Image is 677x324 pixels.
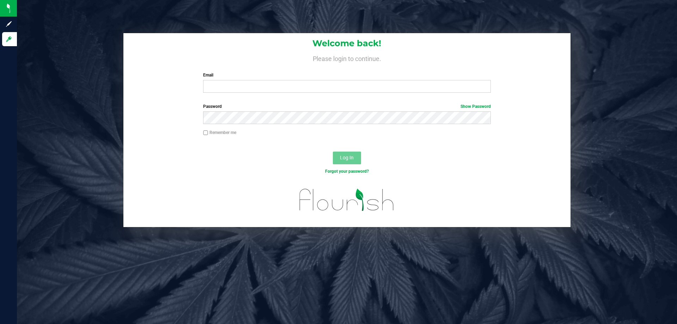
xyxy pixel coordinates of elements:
[325,169,369,174] a: Forgot your password?
[461,104,491,109] a: Show Password
[203,104,222,109] span: Password
[123,54,571,62] h4: Please login to continue.
[291,182,403,218] img: flourish_logo.svg
[203,129,236,136] label: Remember me
[5,36,12,43] inline-svg: Log in
[203,130,208,135] input: Remember me
[333,152,361,164] button: Log In
[340,155,354,160] span: Log In
[123,39,571,48] h1: Welcome back!
[203,72,490,78] label: Email
[5,20,12,27] inline-svg: Sign up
